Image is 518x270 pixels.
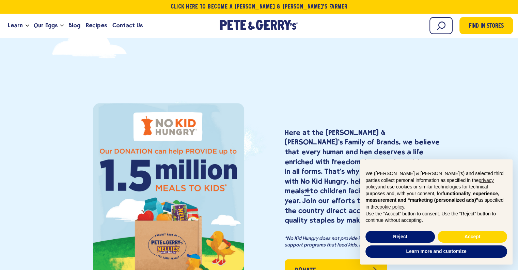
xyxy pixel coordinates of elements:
[469,22,504,31] span: Find in Stores
[429,17,453,34] input: Search
[377,204,404,210] a: cookie policy
[34,21,58,30] span: Our Eggs
[438,231,507,243] button: Accept
[83,16,109,35] a: Recipes
[285,128,440,225] p: Here at the [PERSON_NAME] & [PERSON_NAME]'s Family of Brands, we believe that every human and hen...
[68,21,80,30] span: Blog
[26,25,29,27] button: Open the dropdown menu for Learn
[5,16,26,35] a: Learn
[31,16,60,35] a: Our Eggs
[60,25,64,27] button: Open the dropdown menu for Our Eggs
[365,231,435,243] button: Reject
[110,16,145,35] a: Contact Us
[86,21,107,30] span: Recipes
[365,170,507,211] p: We ([PERSON_NAME] & [PERSON_NAME]'s) and selected third parties collect personal information as s...
[285,236,440,248] em: *No Kid Hungry does not provide individual meals; your donations help support programs that feed ...
[365,245,507,258] button: Learn more and customize
[8,21,23,30] span: Learn
[365,211,507,224] p: Use the “Accept” button to consent. Use the “Reject” button to continue without accepting.
[112,21,143,30] span: Contact Us
[66,16,83,35] a: Blog
[459,17,513,34] a: Find in Stores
